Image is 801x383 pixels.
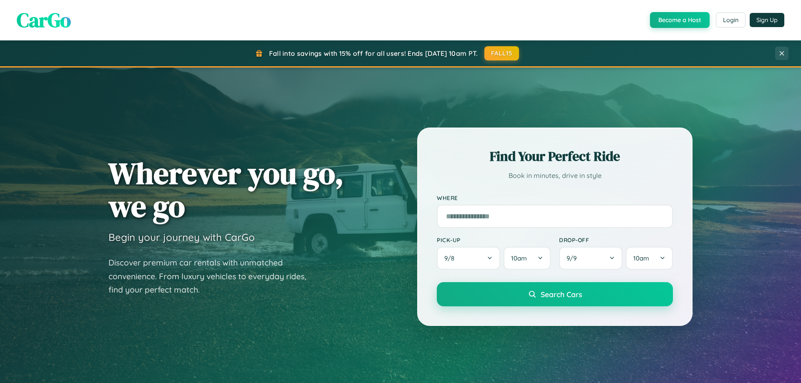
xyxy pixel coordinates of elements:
[511,254,527,262] span: 10am
[716,13,746,28] button: Login
[437,282,673,306] button: Search Cars
[108,256,317,297] p: Discover premium car rentals with unmatched convenience. From luxury vehicles to everyday rides, ...
[650,12,710,28] button: Become a Host
[444,254,458,262] span: 9 / 8
[437,147,673,165] h2: Find Your Perfect Ride
[559,247,622,270] button: 9/9
[750,13,784,27] button: Sign Up
[541,290,582,299] span: Search Cars
[437,236,551,243] label: Pick-up
[437,170,673,182] p: Book in minutes, drive in style
[633,254,649,262] span: 10am
[108,157,344,223] h1: Wherever you go, we go
[269,49,478,58] span: Fall into savings with 15% off for all users! Ends [DATE] 10am PT.
[504,247,551,270] button: 10am
[484,46,519,60] button: FALL15
[567,254,581,262] span: 9 / 9
[17,6,71,34] span: CarGo
[437,247,500,270] button: 9/8
[437,194,673,201] label: Where
[559,236,673,243] label: Drop-off
[626,247,673,270] button: 10am
[108,231,255,243] h3: Begin your journey with CarGo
